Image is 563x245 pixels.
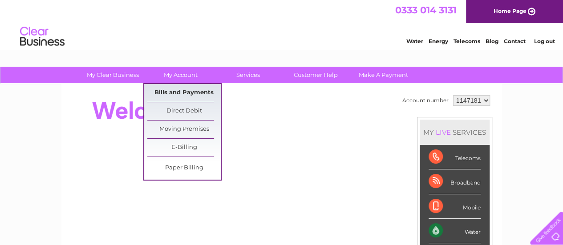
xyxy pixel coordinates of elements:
a: Customer Help [279,67,352,83]
a: Bills and Payments [147,84,221,102]
a: Water [406,38,423,44]
div: Mobile [429,194,481,219]
a: 0333 014 3131 [395,4,457,16]
a: Paper Billing [147,159,221,177]
a: Log out [534,38,555,44]
a: Make A Payment [347,67,420,83]
img: logo.png [20,23,65,50]
a: My Clear Business [76,67,150,83]
div: Broadband [429,169,481,194]
div: Water [429,219,481,243]
a: Services [211,67,285,83]
td: Account number [400,93,451,108]
a: Direct Debit [147,102,221,120]
div: Telecoms [429,145,481,169]
div: Clear Business is a trading name of Verastar Limited (registered in [GEOGRAPHIC_DATA] No. 3667643... [72,5,492,43]
a: Telecoms [454,38,480,44]
div: LIVE [434,128,453,137]
a: Contact [504,38,526,44]
a: Blog [486,38,498,44]
a: Moving Premises [147,120,221,138]
a: E-Billing [147,139,221,157]
div: MY SERVICES [420,120,490,145]
a: My Account [144,67,217,83]
a: Energy [429,38,448,44]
